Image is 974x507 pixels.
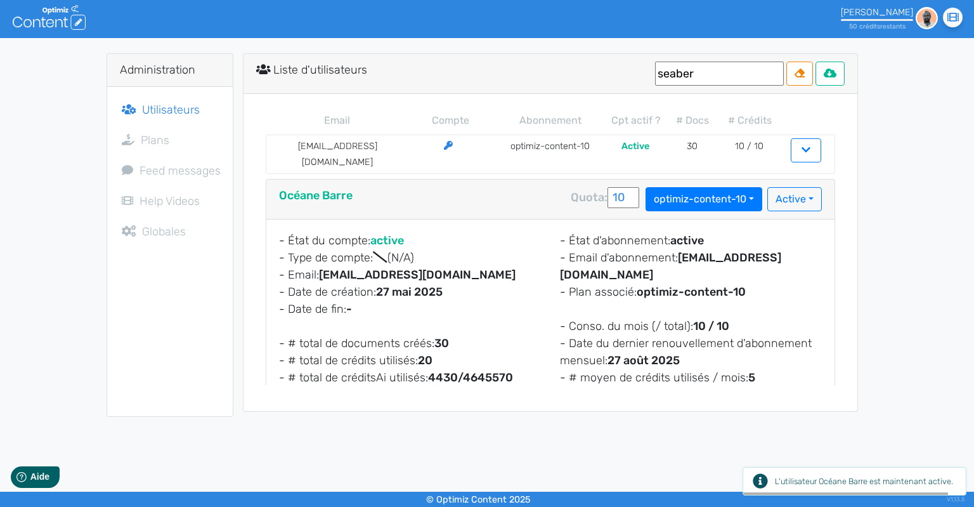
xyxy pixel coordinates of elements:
[646,187,762,211] button: optimiz-content-10
[387,251,414,265] span: (N/A)
[621,141,649,152] span: Active
[721,138,778,170] td: 10 / 10
[370,234,404,247] b: active
[418,353,432,367] b: 20
[140,164,221,178] span: Feed messages
[637,285,746,299] b: optimiz-content-10
[279,285,376,299] span: - Date de création:
[376,285,443,299] b: 27 mai 2025
[664,138,721,170] td: 30
[140,194,200,208] span: Help Videos
[428,371,513,385] b: 4430/4645570
[571,190,607,204] span: Quota:
[607,353,680,367] b: 2025-08-27T15:20:10.050Z
[560,319,693,333] span: - Conso. du mois (/ total):
[266,113,408,128] th: Email
[560,234,670,247] span: - État d'abonnement:
[107,54,233,87] div: Administration
[319,268,516,282] b: [EMAIL_ADDRESS][DOMAIN_NAME]
[279,353,418,367] span: - # total de crédits utilisés:
[916,7,938,29] img: d3e719833ee5a4c639b9d057424b3131
[767,187,822,211] button: Active
[607,113,665,128] th: Cpt actif ?
[279,336,434,350] span: - # total de documents créés:
[141,133,169,147] span: Plans
[266,180,834,220] div: Océane Barre
[493,138,607,170] td: optimiz-content-10
[849,22,906,30] small: 50 crédit restant
[426,494,531,505] small: © Optimiz Content 2025
[560,336,812,367] span: - Date du dernier renouvellement d'abonnement mensuel:
[142,225,186,239] span: Globales
[560,285,637,299] span: - Plan associé:
[279,251,414,265] span: - Type de compte:
[279,268,319,282] span: - Email:
[748,371,755,385] b: 5
[665,113,722,128] th: # Docs
[279,371,428,385] span: - # total de créditsAi utilisés:
[273,63,367,77] span: Liste d'utilisateurs
[560,371,748,385] span: - # moyen de crédits utilisés / mois:
[775,475,953,487] div: L'utilisateur Océane Barre est maintenant active.
[560,251,678,265] span: - Email d'abonnement:
[142,103,200,117] span: Utilisateurs
[841,7,913,18] div: [PERSON_NAME]
[655,62,784,86] input: Recherche
[947,492,964,507] div: V1.13.5
[279,234,370,247] span: - État du compte:
[877,22,880,30] span: s
[434,336,449,350] b: 30
[902,22,906,30] span: s
[670,234,704,247] b: active
[408,113,494,128] th: Compte
[266,138,408,170] td: [EMAIL_ADDRESS][DOMAIN_NAME]
[693,319,729,333] b: 10 / 10
[279,302,346,316] span: - Date de fin:
[346,302,352,316] b: -
[791,138,821,162] button: Show info
[721,113,778,128] th: # Crédits
[493,113,607,128] th: Abonnement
